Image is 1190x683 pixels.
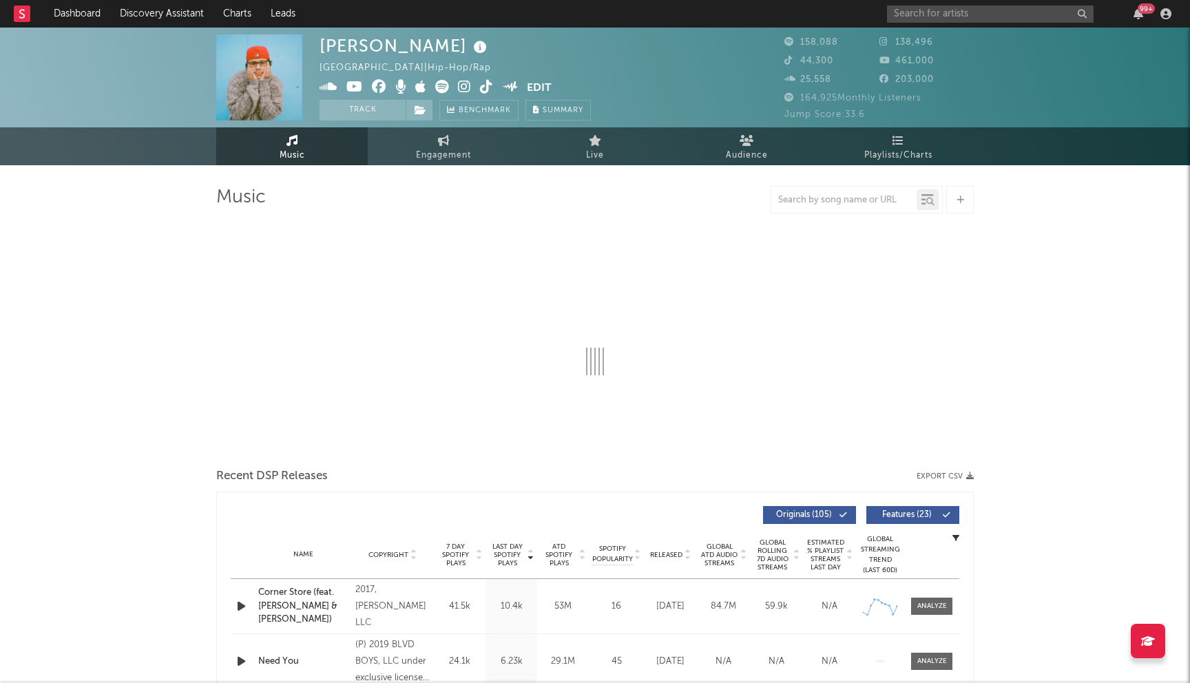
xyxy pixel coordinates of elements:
[437,655,482,669] div: 24.1k
[806,538,844,571] span: Estimated % Playlist Streams Last Day
[784,56,833,65] span: 44,300
[489,655,534,669] div: 6.23k
[541,543,577,567] span: ATD Spotify Plays
[280,147,305,164] span: Music
[879,38,933,47] span: 138,496
[917,472,974,481] button: Export CSV
[519,127,671,165] a: Live
[866,506,959,524] button: Features(23)
[320,100,406,120] button: Track
[806,655,853,669] div: N/A
[1134,8,1143,19] button: 99+
[1138,3,1155,14] div: 99 +
[650,551,682,559] span: Released
[437,600,482,613] div: 41.5k
[647,655,693,669] div: [DATE]
[753,655,800,669] div: N/A
[864,147,932,164] span: Playlists/Charts
[586,147,604,164] span: Live
[258,549,348,560] div: Name
[489,600,534,613] div: 10.4k
[320,34,490,57] div: [PERSON_NAME]
[216,127,368,165] a: Music
[216,468,328,485] span: Recent DSP Releases
[763,506,856,524] button: Originals(105)
[368,127,519,165] a: Engagement
[859,534,901,576] div: Global Streaming Trend (Last 60D)
[592,655,640,669] div: 45
[806,600,853,613] div: N/A
[416,147,471,164] span: Engagement
[822,127,974,165] a: Playlists/Charts
[320,60,507,76] div: [GEOGRAPHIC_DATA] | Hip-Hop/Rap
[753,600,800,613] div: 59.9k
[700,543,738,567] span: Global ATD Audio Streams
[771,195,917,206] input: Search by song name or URL
[258,655,348,669] a: Need You
[875,511,939,519] span: Features ( 23 )
[489,543,525,567] span: Last Day Spotify Plays
[258,586,348,627] a: Corner Store (feat. [PERSON_NAME] & [PERSON_NAME])
[647,600,693,613] div: [DATE]
[439,100,519,120] a: Benchmark
[541,655,585,669] div: 29.1M
[671,127,822,165] a: Audience
[541,600,585,613] div: 53M
[527,80,552,97] button: Edit
[543,107,583,114] span: Summary
[355,582,430,631] div: 2017, [PERSON_NAME] LLC
[784,110,865,119] span: Jump Score: 33.6
[784,75,831,84] span: 25,558
[459,103,511,119] span: Benchmark
[753,538,791,571] span: Global Rolling 7D Audio Streams
[887,6,1094,23] input: Search for artists
[368,551,408,559] span: Copyright
[879,75,934,84] span: 203,000
[772,511,835,519] span: Originals ( 105 )
[525,100,591,120] button: Summary
[784,94,921,103] span: 164,925 Monthly Listeners
[879,56,934,65] span: 461,000
[726,147,768,164] span: Audience
[784,38,838,47] span: 158,088
[437,543,474,567] span: 7 Day Spotify Plays
[700,600,747,613] div: 84.7M
[700,655,747,669] div: N/A
[592,544,633,565] span: Spotify Popularity
[592,600,640,613] div: 16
